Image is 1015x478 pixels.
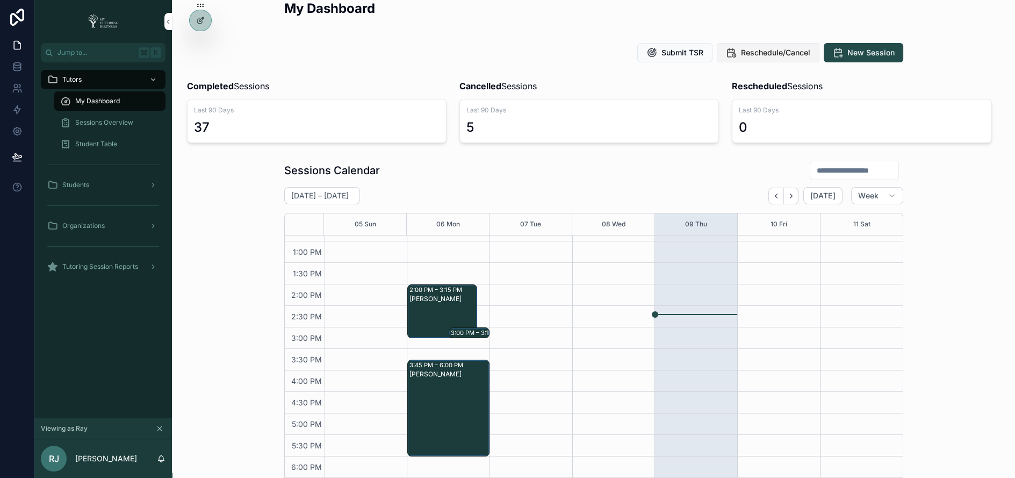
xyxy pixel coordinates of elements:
[34,62,172,290] div: scrollable content
[739,106,984,115] span: Last 90 Days
[57,48,134,57] span: Jump to...
[732,81,787,91] strong: Rescheduled
[853,213,870,235] button: 11 Sat
[459,80,537,92] span: Sessions
[602,213,625,235] button: 08 Wed
[436,213,460,235] button: 06 Mon
[290,247,325,256] span: 1:00 PM
[741,47,810,58] span: Reschedule/Cancel
[824,43,903,62] button: New Session
[291,190,349,201] h2: [DATE] – [DATE]
[858,191,879,201] span: Week
[771,213,787,235] button: 10 Fri
[41,70,165,89] a: Tutors
[289,290,325,299] span: 2:00 PM
[784,188,799,204] button: Next
[62,75,82,84] span: Tutors
[41,424,88,433] span: Viewing as Ray
[768,188,784,204] button: Back
[289,398,325,407] span: 4:30 PM
[289,333,325,343] span: 3:00 PM
[810,191,836,201] span: [DATE]
[289,419,325,429] span: 5:00 PM
[520,213,541,235] button: 07 Tue
[466,119,474,136] div: 5
[717,43,819,62] button: Reschedule/Cancel
[289,376,325,386] span: 4:00 PM
[75,97,120,105] span: My Dashboard
[459,81,501,91] strong: Cancelled
[41,257,165,276] a: Tutoring Session Reports
[41,175,165,195] a: Students
[637,43,712,62] button: Submit TSR
[289,355,325,364] span: 3:30 PM
[62,222,105,230] span: Organizations
[408,360,489,456] div: 3:45 PM – 6:00 PM[PERSON_NAME]
[187,81,234,91] strong: Completed
[355,213,376,235] button: 05 Sun
[739,119,747,136] div: 0
[451,329,506,337] div: 3:00 PM – 3:15 PM
[732,80,823,92] span: Sessions
[466,106,712,115] span: Last 90 Days
[194,119,210,136] div: 37
[75,453,137,464] p: [PERSON_NAME]
[661,47,703,58] span: Submit TSR
[41,43,165,62] button: Jump to...K
[408,285,477,338] div: 2:00 PM – 3:15 PM[PERSON_NAME]
[289,462,325,472] span: 6:00 PM
[851,187,903,204] button: Week
[847,47,895,58] span: New Session
[49,452,59,465] span: RJ
[75,140,117,148] span: Student Table
[289,441,325,450] span: 5:30 PM
[449,328,489,339] div: 3:00 PM – 3:15 PM[PERSON_NAME]
[409,361,466,369] div: 3:45 PM – 6:00 PM
[289,312,325,321] span: 2:30 PM
[409,286,465,294] div: 2:00 PM – 3:15 PM
[75,118,133,127] span: Sessions Overview
[54,91,165,111] a: My Dashboard
[54,113,165,132] a: Sessions Overview
[284,163,380,178] h1: Sessions Calendar
[290,269,325,278] span: 1:30 PM
[54,134,165,154] a: Student Table
[84,13,122,30] img: App logo
[803,187,843,204] button: [DATE]
[62,262,138,271] span: Tutoring Session Reports
[685,213,707,235] button: 09 Thu
[41,216,165,236] a: Organizations
[409,370,488,379] div: [PERSON_NAME]
[194,106,440,115] span: Last 90 Days
[62,181,89,189] span: Students
[409,295,476,303] div: [PERSON_NAME]
[152,48,160,57] span: K
[187,80,269,92] span: Sessions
